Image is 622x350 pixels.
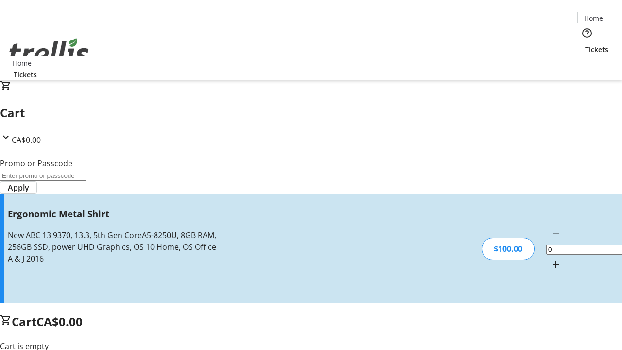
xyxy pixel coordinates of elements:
[8,182,29,193] span: Apply
[8,207,220,221] h3: Ergonomic Metal Shirt
[585,44,608,54] span: Tickets
[13,58,32,68] span: Home
[14,70,37,80] span: Tickets
[578,13,609,23] a: Home
[577,23,597,43] button: Help
[6,28,92,76] img: Orient E2E Organization 07HsHlfNg3's Logo
[36,314,83,330] span: CA$0.00
[6,58,37,68] a: Home
[8,229,220,264] div: New ABC 13 9370, 13.3, 5th Gen CoreA5-8250U, 8GB RAM, 256GB SSD, power UHD Graphics, OS 10 Home, ...
[577,44,616,54] a: Tickets
[577,54,597,74] button: Cart
[12,135,41,145] span: CA$0.00
[6,70,45,80] a: Tickets
[482,238,535,260] div: $100.00
[584,13,603,23] span: Home
[546,255,566,274] button: Increment by one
